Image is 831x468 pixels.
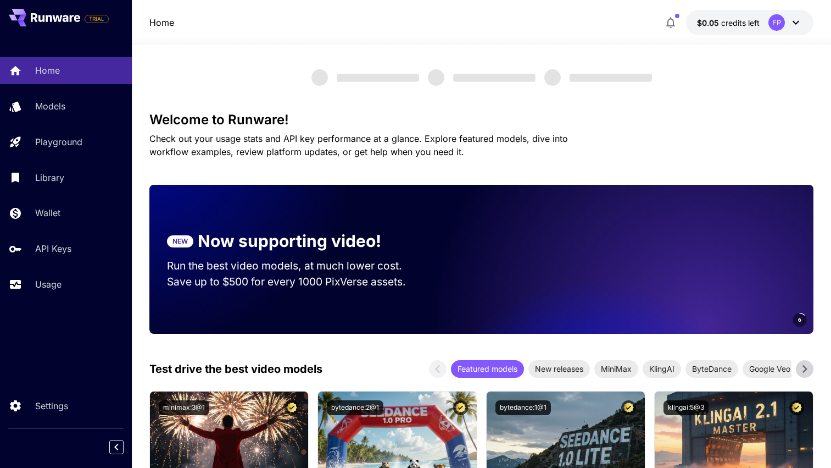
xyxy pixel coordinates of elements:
[768,14,785,31] div: FP
[167,274,423,290] p: Save up to $500 for every 1000 PixVerse assets.
[35,242,71,255] p: API Keys
[35,135,82,148] p: Playground
[451,360,524,378] div: Featured models
[721,18,760,27] span: credits left
[149,16,174,29] nav: breadcrumb
[85,15,108,23] span: TRIAL
[743,360,797,378] div: Google Veo
[697,18,721,27] span: $0.05
[453,400,468,415] button: Certified Model – Vetted for best performance and includes a commercial license.
[327,400,383,415] button: bytedance:2@1
[35,64,60,77] p: Home
[495,400,551,415] button: bytedance:1@1
[685,360,738,378] div: ByteDance
[167,258,423,274] p: Run the best video models, at much lower cost.
[697,17,760,29] div: $0.05
[451,363,524,375] span: Featured models
[35,171,64,184] p: Library
[35,278,62,291] p: Usage
[743,363,797,375] span: Google Veo
[149,16,174,29] a: Home
[789,400,804,415] button: Certified Model – Vetted for best performance and includes a commercial license.
[798,316,801,324] span: 6
[621,400,636,415] button: Certified Model – Vetted for best performance and includes a commercial license.
[643,363,681,375] span: KlingAI
[149,112,813,128] h3: Welcome to Runware!
[285,400,299,415] button: Certified Model – Vetted for best performance and includes a commercial license.
[159,400,209,415] button: minimax:3@1
[149,133,568,157] span: Check out your usage stats and API key performance at a glance. Explore featured models, dive int...
[686,10,813,35] button: $0.05FP
[118,437,132,457] div: Collapse sidebar
[663,400,709,415] button: klingai:5@3
[528,363,590,375] span: New releases
[35,399,68,412] p: Settings
[35,100,65,113] p: Models
[594,360,638,378] div: MiniMax
[528,360,590,378] div: New releases
[149,361,322,377] p: Test drive the best video models
[85,12,109,25] span: Add your payment card to enable full platform functionality.
[594,363,638,375] span: MiniMax
[685,363,738,375] span: ByteDance
[109,440,124,454] button: Collapse sidebar
[172,236,188,246] p: NEW
[198,229,381,254] p: Now supporting video!
[643,360,681,378] div: KlingAI
[35,206,60,219] p: Wallet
